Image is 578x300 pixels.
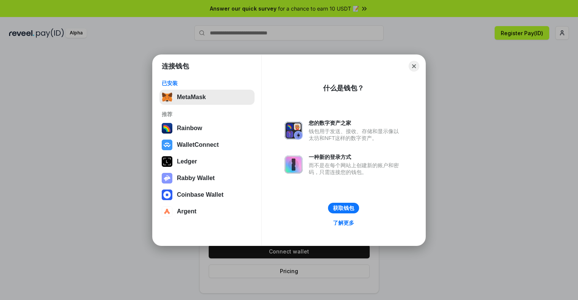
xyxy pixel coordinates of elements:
div: 获取钱包 [333,205,354,211]
div: 推荐 [162,111,252,118]
button: 获取钱包 [328,203,359,213]
button: MetaMask [159,90,255,105]
img: svg+xml,%3Csvg%20width%3D%2228%22%20height%3D%2228%22%20viewBox%3D%220%200%2028%2028%22%20fill%3D... [162,206,172,217]
button: Coinbase Wallet [159,187,255,202]
img: svg+xml,%3Csvg%20xmlns%3D%22http%3A%2F%2Fwww.w3.org%2F2000%2Fsvg%22%20fill%3D%22none%22%20viewBox... [162,173,172,183]
div: Coinbase Wallet [177,191,223,198]
div: Rainbow [177,125,202,132]
img: svg+xml,%3Csvg%20fill%3D%22none%22%20height%3D%2233%22%20viewBox%3D%220%200%2035%2033%22%20width%... [162,92,172,103]
button: Argent [159,204,255,219]
div: Rabby Wallet [177,175,215,182]
button: Ledger [159,154,255,169]
img: svg+xml,%3Csvg%20width%3D%22120%22%20height%3D%22120%22%20viewBox%3D%220%200%20120%20120%22%20fil... [162,123,172,134]
div: 您的数字资产之家 [309,120,403,126]
div: 什么是钱包？ [323,84,364,93]
button: Rainbow [159,121,255,136]
img: svg+xml,%3Csvg%20width%3D%2228%22%20height%3D%2228%22%20viewBox%3D%220%200%2028%2028%22%20fill%3D... [162,190,172,200]
img: svg+xml,%3Csvg%20width%3D%2228%22%20height%3D%2228%22%20viewBox%3D%220%200%2028%2028%22%20fill%3D... [162,140,172,150]
button: Rabby Wallet [159,171,255,186]
div: MetaMask [177,94,206,101]
div: 一种新的登录方式 [309,154,403,160]
div: 而不是在每个网站上创建新的账户和密码，只需连接您的钱包。 [309,162,403,176]
img: svg+xml,%3Csvg%20xmlns%3D%22http%3A%2F%2Fwww.w3.org%2F2000%2Fsvg%22%20width%3D%2228%22%20height%3... [162,156,172,167]
div: 已安装 [162,80,252,87]
button: Close [409,61,419,72]
img: svg+xml,%3Csvg%20xmlns%3D%22http%3A%2F%2Fwww.w3.org%2F2000%2Fsvg%22%20fill%3D%22none%22%20viewBox... [284,155,303,174]
img: svg+xml,%3Csvg%20xmlns%3D%22http%3A%2F%2Fwww.w3.org%2F2000%2Fsvg%22%20fill%3D%22none%22%20viewBox... [284,121,303,140]
div: WalletConnect [177,141,219,148]
button: WalletConnect [159,137,255,152]
div: 钱包用于发送、接收、存储和显示像以太坊和NFT这样的数字资产。 [309,128,403,141]
div: 了解更多 [333,219,354,226]
div: Argent [177,208,197,215]
a: 了解更多 [328,218,359,228]
h1: 连接钱包 [162,62,189,71]
div: Ledger [177,158,197,165]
